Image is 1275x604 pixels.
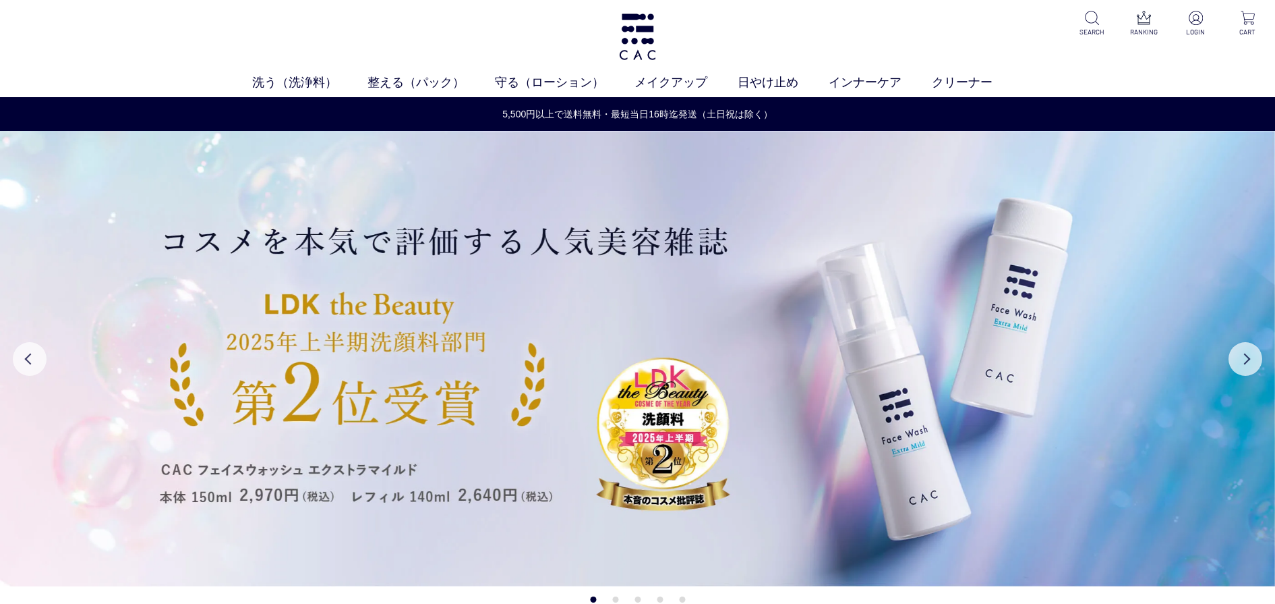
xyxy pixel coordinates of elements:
a: CART [1231,11,1264,37]
a: 守る（ローション） [495,74,634,92]
p: SEARCH [1075,27,1108,37]
button: 2 of 5 [612,597,618,603]
a: 5,500円以上で送料無料・最短当日16時迄発送（土日祝は除く） [1,107,1274,121]
a: LOGIN [1179,11,1212,37]
a: インナーケア [829,74,932,92]
a: 日やけ止め [738,74,829,92]
img: logo [617,13,658,60]
a: 洗う（洗浄料） [252,74,367,92]
a: クリーナー [932,74,1023,92]
p: CART [1231,27,1264,37]
p: LOGIN [1179,27,1212,37]
p: RANKING [1127,27,1160,37]
button: Previous [13,342,47,376]
a: RANKING [1127,11,1160,37]
a: 整える（パック） [367,74,495,92]
button: 3 of 5 [634,597,641,603]
button: 4 of 5 [657,597,663,603]
a: SEARCH [1075,11,1108,37]
button: 1 of 5 [590,597,596,603]
button: 5 of 5 [679,597,685,603]
a: メイクアップ [634,74,738,92]
button: Next [1228,342,1262,376]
